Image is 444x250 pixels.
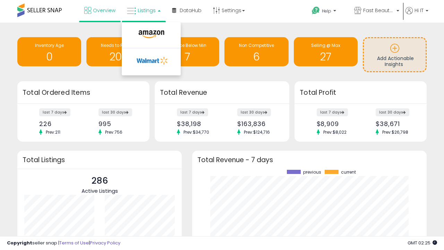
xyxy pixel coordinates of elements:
[228,51,285,62] h1: 6
[7,240,120,247] div: seller snap | |
[237,108,271,116] label: last 30 days
[90,51,147,62] h1: 207
[177,108,208,116] label: last 7 days
[237,120,277,127] div: $163,836
[364,38,426,71] a: Add Actionable Insights
[23,157,177,162] h3: Total Listings
[42,129,64,135] span: Prev: 211
[82,187,118,194] span: Active Listings
[311,42,340,48] span: Selling @ Max
[379,129,412,135] span: Prev: $26,798
[306,1,348,23] a: Help
[317,108,348,116] label: last 7 days
[297,51,354,62] h1: 27
[239,42,274,48] span: Non Competitive
[300,88,421,98] h3: Total Profit
[99,108,132,116] label: last 30 days
[35,42,64,48] span: Inventory Age
[159,51,216,62] h1: 7
[23,88,144,98] h3: Total Ordered Items
[160,88,284,98] h3: Total Revenue
[82,174,118,187] p: 286
[322,8,331,14] span: Help
[341,170,356,175] span: current
[311,6,320,15] i: Get Help
[21,51,78,62] h1: 0
[303,170,321,175] span: previous
[168,42,206,48] span: BB Price Below Min
[59,240,89,246] a: Terms of Use
[102,129,126,135] span: Prev: 756
[405,7,428,23] a: Hi IT
[240,129,273,135] span: Prev: $124,716
[320,129,350,135] span: Prev: $8,022
[377,55,414,68] span: Add Actionable Insights
[415,7,424,14] span: Hi IT
[363,7,394,14] span: Fast Beauty ([GEOGRAPHIC_DATA])
[317,120,356,127] div: $8,909
[155,37,219,66] a: BB Price Below Min 7
[376,120,415,127] div: $38,671
[138,7,156,14] span: Listings
[180,129,213,135] span: Prev: $34,770
[224,37,288,66] a: Non Competitive 6
[177,120,217,127] div: $38,198
[39,108,70,116] label: last 7 days
[17,37,81,66] a: Inventory Age 0
[90,240,120,246] a: Privacy Policy
[39,120,78,127] div: 226
[376,108,409,116] label: last 30 days
[101,42,136,48] span: Needs to Reprice
[7,240,32,246] strong: Copyright
[93,7,116,14] span: Overview
[408,240,437,246] span: 2025-10-8 02:25 GMT
[180,7,202,14] span: DataHub
[86,37,150,66] a: Needs to Reprice 207
[197,157,421,162] h3: Total Revenue - 7 days
[99,120,137,127] div: 995
[294,37,358,66] a: Selling @ Max 27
